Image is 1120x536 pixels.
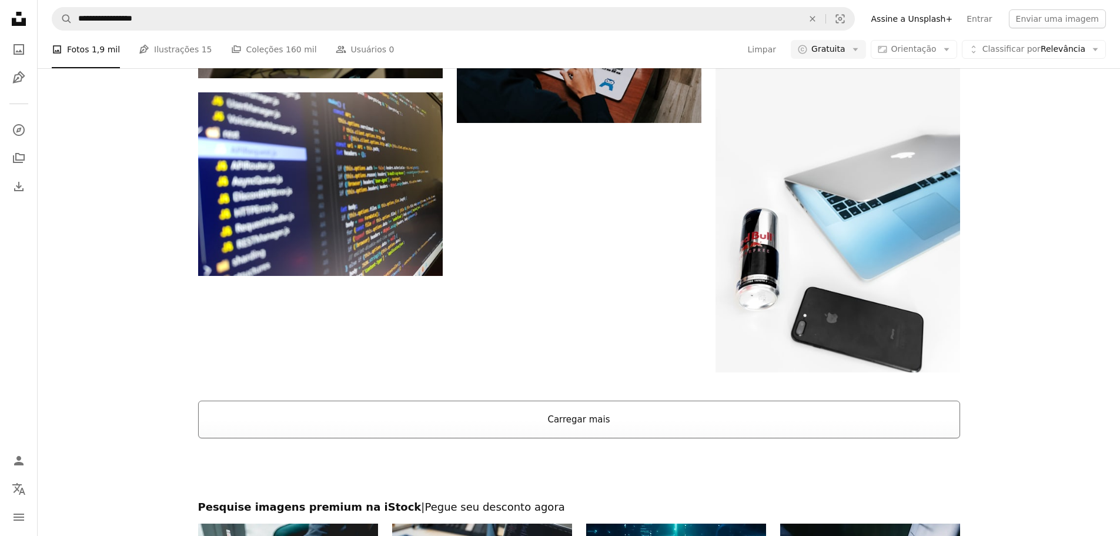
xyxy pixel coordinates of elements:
[7,477,31,501] button: Idioma
[7,38,31,61] a: Fotos
[982,44,1041,54] span: Classificar por
[286,43,317,56] span: 160 mil
[202,43,212,56] span: 15
[1009,9,1106,28] button: Enviar uma imagem
[7,7,31,33] a: Início — Unsplash
[231,31,317,68] a: Coleções 160 mil
[336,31,394,68] a: Usuários 0
[7,505,31,529] button: Menu
[959,9,999,28] a: Entrar
[7,66,31,89] a: Ilustrações
[7,449,31,472] a: Entrar / Cadastrar-se
[891,44,937,54] span: Orientação
[747,40,777,59] button: Limpar
[52,8,72,30] button: Pesquise na Unsplash
[871,40,957,59] button: Orientação
[800,8,825,30] button: Limpar
[421,501,564,513] span: | Pegue seu desconto agora
[7,147,31,170] a: Coleções
[139,31,212,68] a: Ilustrações 15
[198,92,443,276] img: monitor de computador de tela plana preta
[198,401,960,438] button: Carregar mais
[198,178,443,189] a: monitor de computador de tela plana preta
[791,40,866,59] button: Gratuita
[982,44,1085,55] span: Relevância
[811,44,845,55] span: Gratuita
[864,9,960,28] a: Assine a Unsplash+
[198,500,960,514] h2: Pesquise imagens premium na iStock
[7,175,31,198] a: Histórico de downloads
[52,7,855,31] form: Pesquise conteúdo visual em todo o site
[7,118,31,142] a: Explorar
[389,43,394,56] span: 0
[826,8,854,30] button: Pesquisa visual
[962,40,1106,59] button: Classificar porRelevância
[716,66,960,372] img: MacBook prateado ao lado do iPhone 7 Plus preto
[716,214,960,225] a: MacBook prateado ao lado do iPhone 7 Plus preto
